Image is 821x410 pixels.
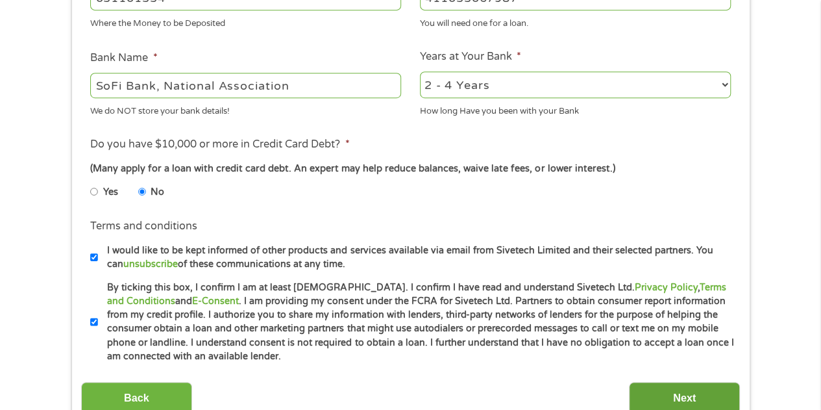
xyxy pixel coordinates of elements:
[420,13,731,31] div: You will need one for a loan.
[420,100,731,118] div: How long Have you been with your Bank
[420,50,521,64] label: Years at Your Bank
[107,282,726,307] a: Terms and Conditions
[90,138,349,151] label: Do you have $10,000 or more in Credit Card Debt?
[90,162,730,176] div: (Many apply for a loan with credit card debt. An expert may help reduce balances, waive late fees...
[90,220,197,233] label: Terms and conditions
[123,259,178,270] a: unsubscribe
[192,296,239,307] a: E-Consent
[98,281,735,364] label: By ticking this box, I confirm I am at least [DEMOGRAPHIC_DATA]. I confirm I have read and unders...
[151,185,164,199] label: No
[90,13,401,31] div: Where the Money to be Deposited
[98,244,735,272] label: I would like to be kept informed of other products and services available via email from Sivetech...
[103,185,118,199] label: Yes
[634,282,697,293] a: Privacy Policy
[90,51,157,65] label: Bank Name
[90,100,401,118] div: We do NOT store your bank details!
